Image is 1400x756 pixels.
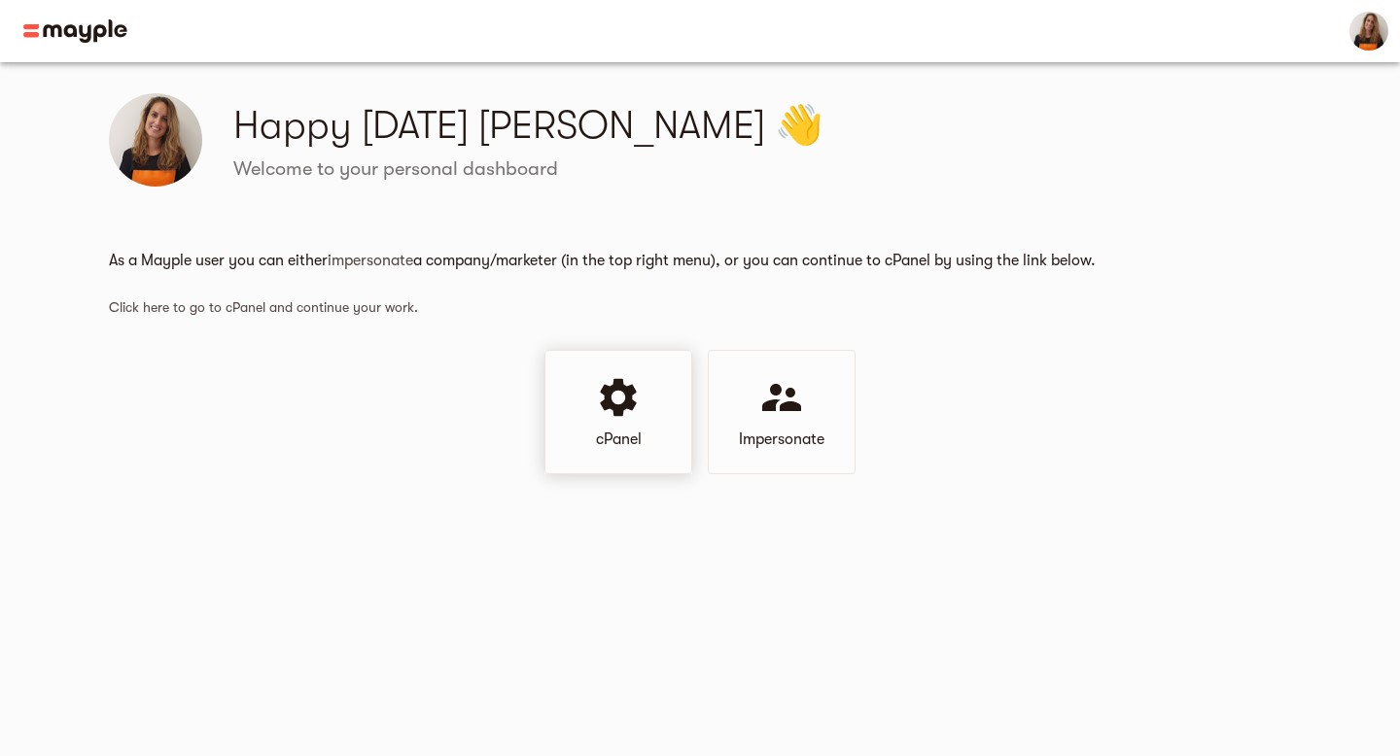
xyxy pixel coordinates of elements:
div: Impersonate [708,350,856,474]
div: cPanel [544,350,692,474]
p: cPanel [596,428,642,451]
img: Main logo [23,19,127,43]
img: Sheila Makleff [109,93,202,187]
h6: Welcome to your personal dashboard [233,156,1291,182]
a: impersonate [328,252,413,269]
p: Impersonate [739,428,824,451]
img: xjhHTjS62TjghcZu0wXg [1349,12,1388,51]
h3: Happy [DATE] [PERSON_NAME] 👋 [233,98,1291,153]
p: As a Mayple user you can either a company/marketer (in the top right menu), or you can continue t... [109,249,1291,272]
a: Click here to go to cPanel and continue your work. [109,299,418,315]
